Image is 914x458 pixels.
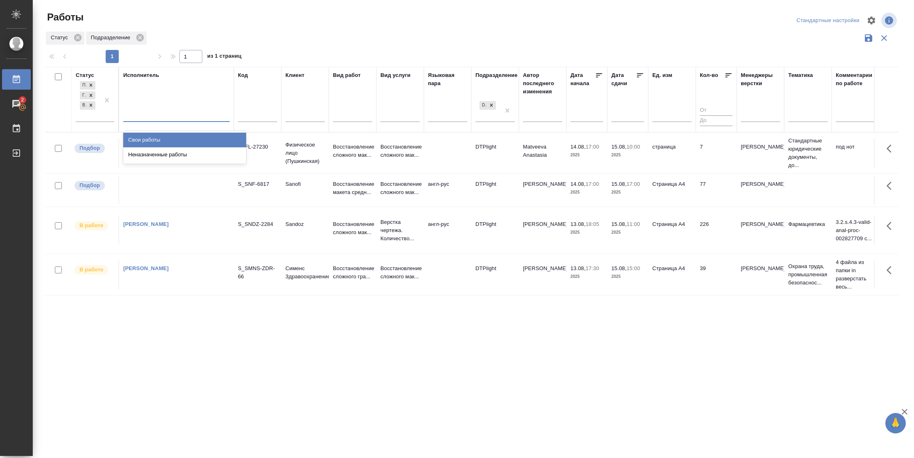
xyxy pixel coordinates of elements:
p: 2025 [570,273,603,281]
p: В работе [79,266,103,274]
p: Восстановление сложного мак... [380,180,420,196]
td: 7 [696,139,737,167]
button: Сбросить фильтры [876,30,892,46]
div: Клиент [285,71,304,79]
p: 15:00 [627,265,640,271]
div: Исполнитель выполняет работу [74,220,114,231]
p: 14.08, [570,181,586,187]
div: Свои работы [123,133,246,147]
div: S_SNF-6817 [238,180,277,188]
p: Охрана труда, промышленная безопаснос... [788,262,828,287]
div: Подразделение [475,71,518,79]
p: 18:05 [586,221,599,227]
a: 2 [2,94,31,114]
div: В работе [80,101,86,110]
p: 15.08, [611,144,627,150]
p: [PERSON_NAME] [741,220,780,228]
p: 2025 [570,228,603,237]
input: До [700,115,733,126]
p: Подбор [79,144,100,152]
td: Matveeva Anastasia [519,139,566,167]
input: От [700,106,733,116]
div: Автор последнего изменения [523,71,562,96]
p: 15.08, [611,221,627,227]
p: Физическое лицо (Пушкинская) [285,141,325,165]
span: 2 [16,96,29,104]
div: Подбор, Готов к работе, В работе [79,80,96,90]
p: Восстановление сложного мак... [380,143,420,159]
div: split button [794,14,862,27]
td: англ-рус [424,216,471,245]
td: Страница А4 [648,216,696,245]
p: 17:00 [627,181,640,187]
div: Неназначенные работы [123,147,246,162]
p: 15.08, [611,265,627,271]
p: 2025 [611,188,644,196]
p: Восстановление сложного гра... [333,264,372,281]
p: под нот [836,143,875,151]
td: DTPlight [471,176,519,205]
td: англ-рус [424,176,471,205]
p: Восстановление сложного мак... [380,264,420,281]
span: Настроить таблицу [862,11,881,30]
p: [PERSON_NAME] [741,180,780,188]
div: S_SMNS-ZDR-66 [238,264,277,281]
td: [PERSON_NAME] [519,260,566,289]
span: Работы [45,11,84,24]
p: [PERSON_NAME] [741,143,780,151]
p: Сименс Здравоохранение [285,264,325,281]
span: Посмотреть информацию [881,13,898,28]
td: DTPlight [471,260,519,289]
p: Sandoz [285,220,325,228]
p: 2025 [570,151,603,159]
p: 4 файла из папки in разверстать весь... [836,258,875,291]
a: [PERSON_NAME] [123,265,169,271]
td: DTPlight [471,216,519,245]
div: Исполнитель выполняет работу [74,264,114,275]
div: Дата начала [570,71,595,88]
p: Восстановление сложного мак... [333,143,372,159]
div: D_FL-27230 [238,143,277,151]
p: 13.08, [570,265,586,271]
div: Исполнитель [123,71,159,79]
p: Подбор [79,181,100,190]
td: DTPlight [471,139,519,167]
p: 13.08, [570,221,586,227]
p: 14.08, [570,144,586,150]
p: 17:30 [586,265,599,271]
p: 15.08, [611,181,627,187]
p: Статус [51,34,71,42]
p: Верстка чертежа. Количество... [380,218,420,243]
div: Комментарии по работе [836,71,875,88]
span: 🙏 [889,415,903,432]
div: Подбор, Готов к работе, В работе [79,90,96,101]
td: страница [648,139,696,167]
div: Ед. изм [652,71,672,79]
div: Вид услуги [380,71,411,79]
td: [PERSON_NAME] [519,176,566,205]
p: 3.2.s.4.3-valid-anal-proc-002827709 с... [836,218,875,243]
p: Sanofi [285,180,325,188]
div: Тематика [788,71,813,79]
button: Здесь прячутся важные кнопки [882,176,901,196]
td: 39 [696,260,737,289]
div: Подбор, Готов к работе, В работе [79,100,96,111]
div: S_SNDZ-2284 [238,220,277,228]
div: Кол-во [700,71,718,79]
div: Код [238,71,248,79]
p: Стандартные юридические документы, до... [788,137,828,169]
td: 226 [696,216,737,245]
p: 2025 [611,273,644,281]
td: Страница А4 [648,260,696,289]
p: 11:00 [627,221,640,227]
button: Здесь прячутся важные кнопки [882,216,901,236]
div: Статус [46,32,84,45]
p: 17:00 [586,144,599,150]
div: Дата сдачи [611,71,636,88]
div: Статус [76,71,94,79]
button: Здесь прячутся важные кнопки [882,139,901,158]
span: из 1 страниц [207,51,242,63]
p: 2025 [570,188,603,196]
p: [PERSON_NAME] [741,264,780,273]
button: 🙏 [885,413,906,433]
